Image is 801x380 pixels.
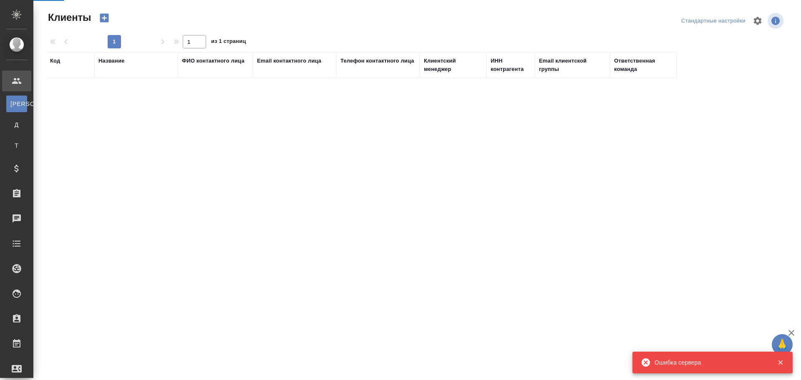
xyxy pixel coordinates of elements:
div: Название [98,57,124,65]
span: [PERSON_NAME] [10,100,23,108]
button: Создать [94,11,114,25]
span: Д [10,121,23,129]
div: Клиентский менеджер [424,57,482,73]
div: Ответственная команда [614,57,673,73]
div: Email контактного лица [257,57,321,65]
span: Клиенты [46,11,91,24]
span: 🙏 [775,336,789,353]
div: split button [679,15,748,28]
button: 🙏 [772,334,793,355]
div: Код [50,57,60,65]
div: ФИО контактного лица [182,57,244,65]
span: Т [10,141,23,150]
span: Посмотреть информацию [768,13,785,29]
div: ИНН контрагента [491,57,531,73]
a: [PERSON_NAME] [6,96,27,112]
span: из 1 страниц [211,36,246,48]
div: Email клиентской группы [539,57,606,73]
a: Т [6,137,27,154]
span: Настроить таблицу [748,11,768,31]
button: Закрыть [772,359,789,366]
div: Ошибка сервера [655,358,765,367]
a: Д [6,116,27,133]
div: Телефон контактного лица [340,57,414,65]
